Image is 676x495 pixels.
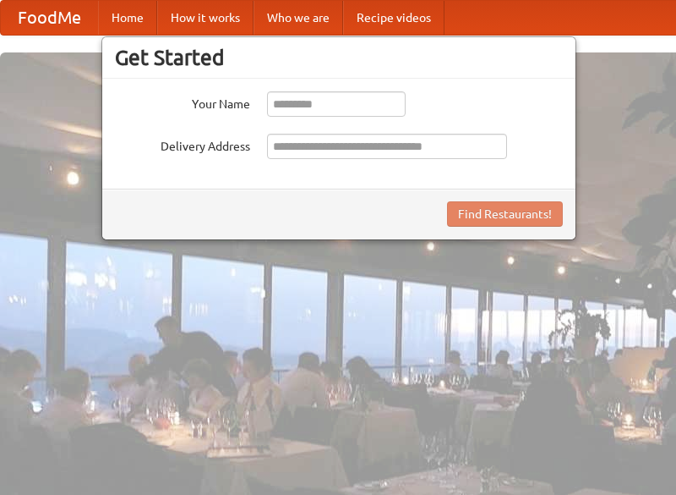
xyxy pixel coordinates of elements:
a: Who we are [253,1,343,35]
label: Your Name [115,91,250,113]
label: Delivery Address [115,134,250,155]
a: How it works [157,1,253,35]
a: FoodMe [1,1,98,35]
h3: Get Started [115,45,563,70]
a: Home [98,1,157,35]
button: Find Restaurants! [447,201,563,227]
a: Recipe videos [343,1,444,35]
